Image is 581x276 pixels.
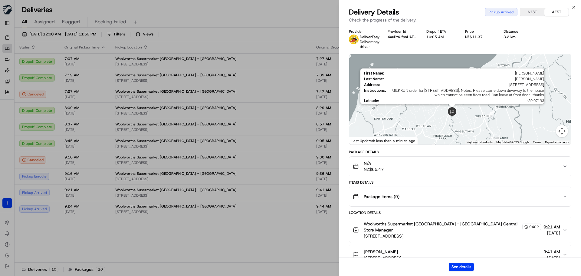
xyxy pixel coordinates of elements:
span: -39.07193 [381,98,544,103]
span: [STREET_ADDRESS] [364,255,403,261]
div: Price [465,29,494,34]
span: Latitude : [364,98,379,103]
div: Provider Id [388,29,417,34]
span: Delivery Details [349,7,399,17]
div: Package Details [349,150,571,155]
button: AEST [544,8,569,16]
div: Dropoff ETA [426,29,455,34]
span: Woolworths Supermarket [GEOGRAPHIC_DATA] - [GEOGRAPHIC_DATA] Central Store Manager [364,221,521,233]
span: Last Name : [364,77,384,81]
span: Delivereasy driver [360,39,379,49]
span: [STREET_ADDRESS] [364,233,541,239]
span: First Name : [364,71,384,75]
div: Items Details [349,180,571,185]
span: 9:41 AM [543,249,560,255]
button: Map camera controls [556,125,568,137]
div: Last Updated: less than a minute ago [349,137,418,145]
span: NZ$65.47 [364,166,384,172]
span: Map data ©2025 Google [496,141,529,144]
span: Instructions : [364,88,386,97]
button: NZST [520,8,544,16]
span: 9402 [529,224,539,229]
button: N/ANZ$65.47 [349,157,571,176]
span: [PERSON_NAME] [386,71,544,75]
div: Location Details [349,210,571,215]
span: [PERSON_NAME] [386,77,544,81]
p: Check the progress of the delivery. [349,17,571,23]
button: 4auRt4JfpnHAE6UAPAF6zA [388,35,417,39]
img: delivereasy_logo.png [349,35,359,44]
span: Address : [364,82,380,87]
a: Report a map error [545,141,569,144]
img: Google [351,137,371,145]
span: [STREET_ADDRESS] [382,82,544,87]
div: 10:05 AM [426,35,455,39]
a: Terms (opens in new tab) [533,141,541,144]
div: 1 [494,135,500,142]
span: [DATE] [543,230,560,236]
a: Open this area in Google Maps (opens a new window) [351,137,371,145]
button: Keyboard shortcuts [467,140,493,145]
span: N/A [364,160,384,166]
div: 3.2 km [504,35,533,39]
span: [PERSON_NAME] [364,249,398,255]
button: [PERSON_NAME][STREET_ADDRESS]9:41 AM[DATE] [349,245,571,264]
button: Woolworths Supermarket [GEOGRAPHIC_DATA] - [GEOGRAPHIC_DATA] Central Store Manager9402[STREET_ADD... [349,217,571,243]
button: Package Items (9) [349,187,571,206]
div: 2 [487,110,494,117]
div: Distance [504,29,533,34]
span: MILKRUN order for [STREET_ADDRESS], Notes: Please come down driveway to the house which cannot be... [388,88,544,97]
div: Provider [349,29,378,34]
span: Package Items ( 9 ) [364,194,399,200]
span: 9:21 AM [543,224,560,230]
button: See details [449,263,474,271]
div: NZ$11.37 [465,35,494,39]
span: DeliverEasy [360,35,379,39]
span: [DATE] [543,255,560,261]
